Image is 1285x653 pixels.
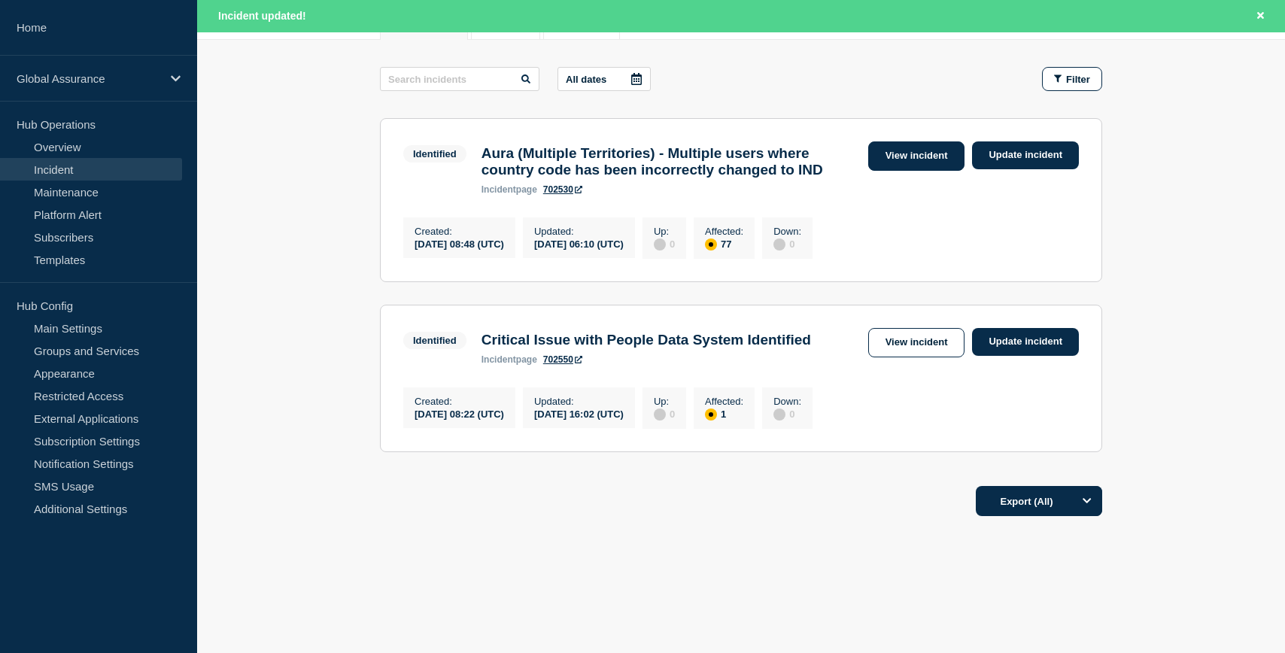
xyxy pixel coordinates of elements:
div: [DATE] 16:02 (UTC) [534,407,624,420]
div: [DATE] 08:22 (UTC) [415,407,504,420]
p: Down : [773,226,801,237]
input: Search incidents [380,67,539,91]
span: Filter [1066,74,1090,85]
a: 702530 [543,184,582,195]
span: incident [481,184,516,195]
div: [DATE] 06:10 (UTC) [534,237,624,250]
p: Down : [773,396,801,407]
div: 0 [654,237,675,251]
p: Updated : [534,396,624,407]
div: affected [705,409,717,421]
p: Updated : [534,226,624,237]
h3: Critical Issue with People Data System Identified [481,332,811,348]
div: disabled [654,409,666,421]
div: disabled [654,238,666,251]
p: page [481,354,537,365]
p: page [481,184,537,195]
span: Incident updated! [218,10,306,22]
p: Created : [415,226,504,237]
span: incident [481,354,516,365]
p: Up : [654,226,675,237]
button: Options [1072,486,1102,516]
div: 0 [773,407,801,421]
button: All dates [557,67,651,91]
div: 0 [654,407,675,421]
p: Created : [415,396,504,407]
div: 1 [705,407,743,421]
div: affected [705,238,717,251]
div: disabled [773,409,785,421]
p: Affected : [705,396,743,407]
a: 702550 [543,354,582,365]
p: Global Assurance [17,72,161,85]
p: Up : [654,396,675,407]
a: Update incident [972,141,1079,169]
span: Identified [403,145,466,162]
a: View incident [868,141,965,171]
p: All dates [566,74,606,85]
h3: Aura (Multiple Territories) - Multiple users where country code has been incorrectly changed to IND [481,145,861,178]
div: 0 [773,237,801,251]
div: disabled [773,238,785,251]
div: [DATE] 08:48 (UTC) [415,237,504,250]
button: Export (All) [976,486,1102,516]
button: Filter [1042,67,1102,91]
a: View incident [868,328,965,357]
div: 77 [705,237,743,251]
span: Identified [403,332,466,349]
button: Close banner [1251,8,1270,25]
p: Affected : [705,226,743,237]
a: Update incident [972,328,1079,356]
